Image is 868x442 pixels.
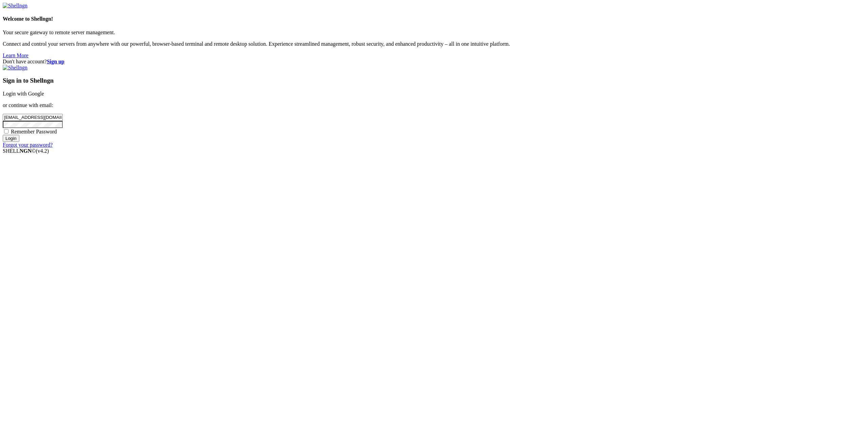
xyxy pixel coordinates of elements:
[3,3,27,9] img: Shellngn
[3,29,865,36] p: Your secure gateway to remote server management.
[3,148,49,154] span: SHELL ©
[3,16,865,22] h4: Welcome to Shellngn!
[3,114,63,121] input: Email address
[3,102,865,108] p: or continue with email:
[20,148,32,154] b: NGN
[3,135,19,142] input: Login
[36,148,49,154] span: 4.2.0
[11,129,57,134] span: Remember Password
[3,59,865,65] div: Don't have account?
[3,65,27,71] img: Shellngn
[3,77,865,84] h3: Sign in to Shellngn
[3,52,28,58] a: Learn More
[3,41,865,47] p: Connect and control your servers from anywhere with our powerful, browser-based terminal and remo...
[47,59,64,64] a: Sign up
[4,129,8,133] input: Remember Password
[3,142,53,148] a: Forgot your password?
[3,91,44,97] a: Login with Google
